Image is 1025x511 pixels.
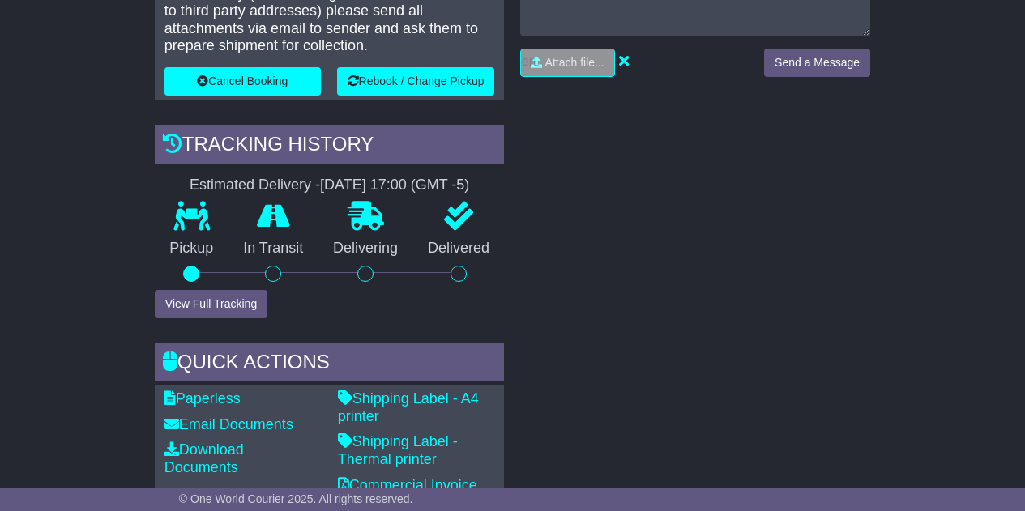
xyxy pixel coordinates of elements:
div: Tracking history [155,125,505,168]
button: Send a Message [764,49,870,77]
p: Pickup [155,240,228,258]
a: Download Documents [164,441,244,475]
p: Delivering [318,240,413,258]
div: Quick Actions [155,343,505,386]
a: Shipping Label - A4 printer [338,390,479,424]
a: Paperless [164,390,241,407]
button: Cancel Booking [164,67,321,96]
div: [DATE] 17:00 (GMT -5) [320,177,469,194]
p: Delivered [413,240,505,258]
button: View Full Tracking [155,290,267,318]
div: Estimated Delivery - [155,177,505,194]
a: Email Documents [164,416,293,432]
p: In Transit [228,240,318,258]
button: Rebook / Change Pickup [337,67,495,96]
a: Shipping Label - Thermal printer [338,433,458,467]
a: Commercial Invoice [338,477,477,493]
span: © One World Courier 2025. All rights reserved. [179,492,413,505]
